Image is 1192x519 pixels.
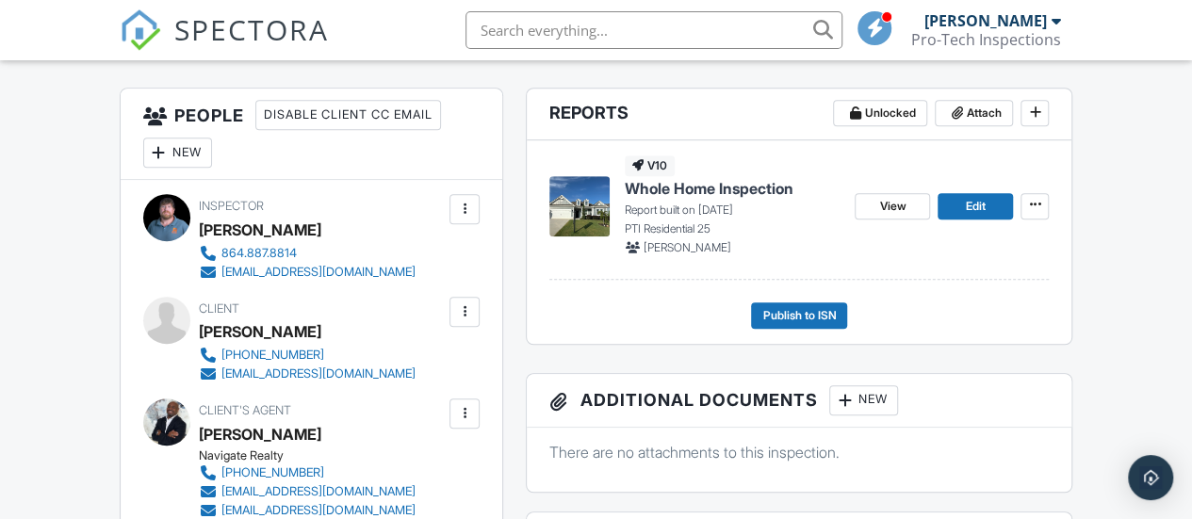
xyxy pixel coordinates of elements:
div: Open Intercom Messenger [1128,455,1173,500]
a: SPECTORA [120,25,329,65]
h3: Additional Documents [527,374,1071,428]
div: Navigate Realty [199,448,431,463]
span: Inspector [199,199,264,213]
div: New [829,385,898,415]
a: [EMAIL_ADDRESS][DOMAIN_NAME] [199,482,416,501]
span: SPECTORA [174,9,329,49]
div: [EMAIL_ADDRESS][DOMAIN_NAME] [221,366,416,381]
img: The Best Home Inspection Software - Spectora [120,9,161,51]
div: [PERSON_NAME] [199,216,321,244]
div: [EMAIL_ADDRESS][DOMAIN_NAME] [221,265,416,280]
a: [PHONE_NUMBER] [199,346,416,365]
div: Pro-Tech Inspections [911,30,1061,49]
div: [EMAIL_ADDRESS][DOMAIN_NAME] [221,484,416,499]
span: Client [199,301,239,316]
div: [PHONE_NUMBER] [221,348,324,363]
div: [PHONE_NUMBER] [221,465,324,480]
h3: People [121,89,503,180]
div: [PERSON_NAME] [199,420,321,448]
input: Search everything... [465,11,842,49]
p: There are no attachments to this inspection. [549,442,1049,462]
div: New [143,138,212,168]
div: [EMAIL_ADDRESS][DOMAIN_NAME] [221,503,416,518]
a: 864.887.8814 [199,244,416,263]
div: [PERSON_NAME] [199,317,321,346]
div: 864.887.8814 [221,246,297,261]
a: [EMAIL_ADDRESS][DOMAIN_NAME] [199,263,416,282]
div: [PERSON_NAME] [924,11,1047,30]
span: Client's Agent [199,403,291,417]
a: [EMAIL_ADDRESS][DOMAIN_NAME] [199,365,416,383]
div: Disable Client CC Email [255,100,441,130]
a: [PHONE_NUMBER] [199,463,416,482]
